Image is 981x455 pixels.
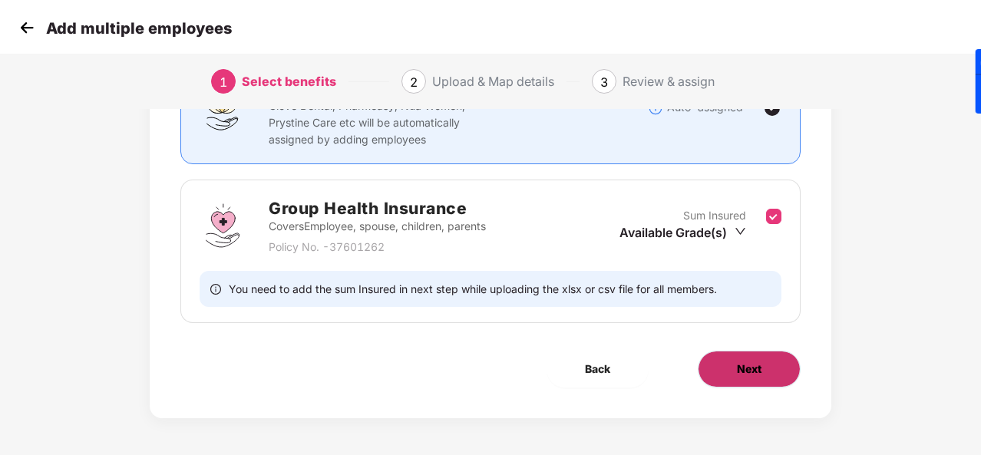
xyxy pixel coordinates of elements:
[220,74,227,90] span: 1
[432,69,554,94] div: Upload & Map details
[737,361,761,378] span: Next
[698,351,801,387] button: Next
[210,282,221,296] span: info-circle
[735,226,746,237] span: down
[547,351,649,387] button: Back
[269,97,496,148] p: Clove Dental, Pharmeasy, Nua Women, Prystine Care etc will be automatically assigned by adding em...
[585,361,610,378] span: Back
[683,207,746,224] p: Sum Insured
[623,69,715,94] div: Review & assign
[600,74,608,90] span: 3
[410,74,418,90] span: 2
[15,16,38,39] img: svg+xml;base64,PHN2ZyB4bWxucz0iaHR0cDovL3d3dy53My5vcmcvMjAwMC9zdmciIHdpZHRoPSIzMCIgaGVpZ2h0PSIzMC...
[269,218,486,235] p: Covers Employee, spouse, children, parents
[200,203,246,249] img: svg+xml;base64,PHN2ZyBpZD0iR3JvdXBfSGVhbHRoX0luc3VyYW5jZSIgZGF0YS1uYW1lPSJHcm91cCBIZWFsdGggSW5zdX...
[269,239,486,256] p: Policy No. - 37601262
[242,69,336,94] div: Select benefits
[229,282,717,296] span: You need to add the sum Insured in next step while uploading the xlsx or csv file for all members.
[269,196,486,221] h2: Group Health Insurance
[46,19,232,38] p: Add multiple employees
[619,224,746,241] div: Available Grade(s)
